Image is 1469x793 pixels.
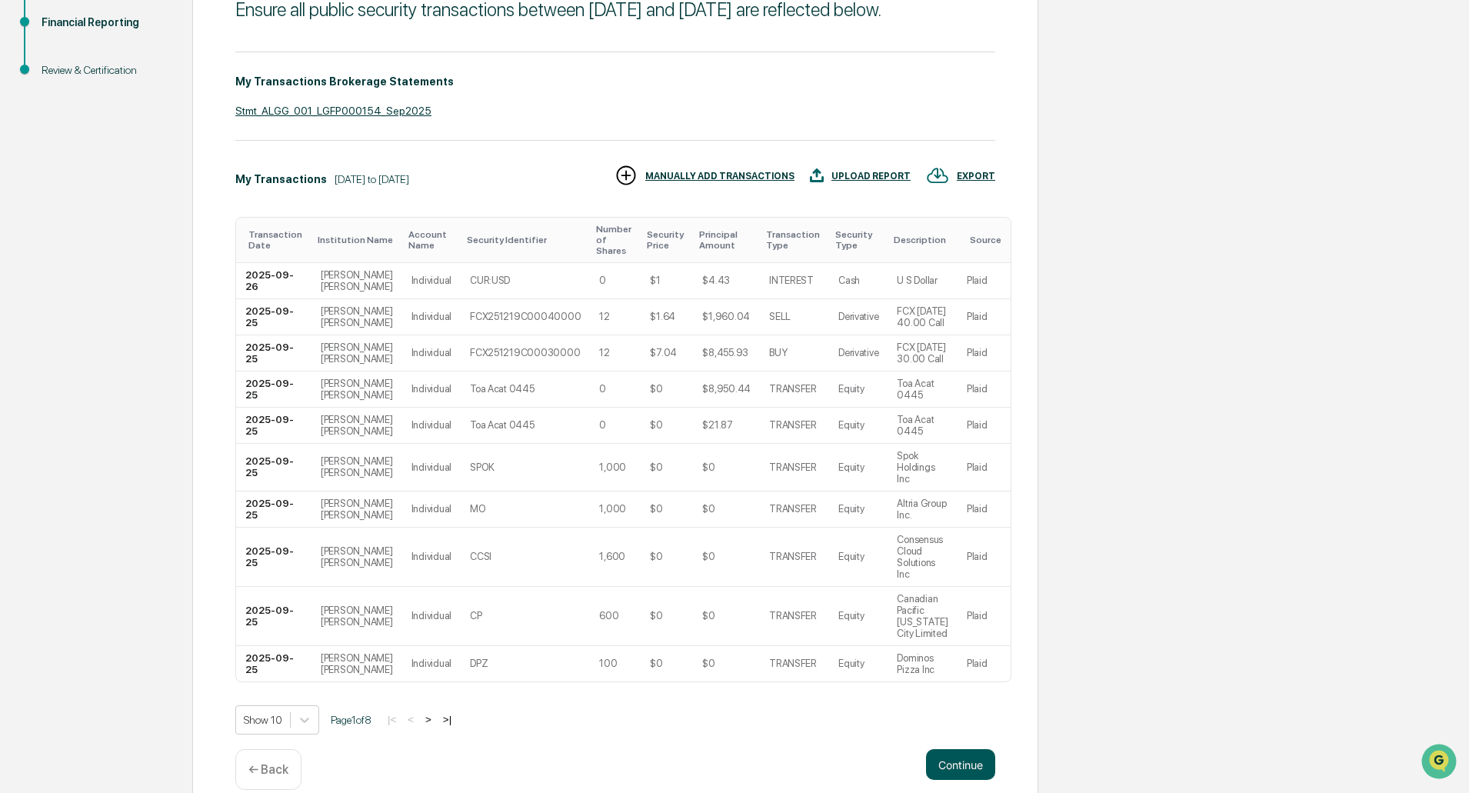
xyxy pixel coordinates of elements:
[766,229,823,251] div: Toggle SortBy
[650,503,662,515] div: $0
[897,378,948,401] div: Toa Acat 0445
[958,408,1011,444] td: Plaid
[15,118,43,145] img: 1746055101610-c473b297-6a78-478c-a979-82029cc54cd1
[650,551,662,562] div: $0
[402,444,461,491] td: Individual
[702,551,715,562] div: $0
[48,209,125,222] span: [PERSON_NAME]
[596,224,635,256] div: Toggle SortBy
[236,444,311,491] td: 2025-09-25
[470,383,535,395] div: Toa Acat 0445
[599,461,626,473] div: 1,000
[238,168,280,186] button: See all
[402,491,461,528] td: Individual
[599,383,606,395] div: 0
[15,195,40,219] img: Jack Rasmussen
[599,419,606,431] div: 0
[408,229,455,251] div: Toggle SortBy
[769,503,817,515] div: TRANSFER
[647,229,687,251] div: Toggle SortBy
[897,275,937,286] div: U S Dollar
[838,275,860,286] div: Cash
[108,339,186,352] a: Powered byPylon
[650,311,675,322] div: $1.64
[702,610,715,621] div: $0
[769,311,791,322] div: SELL
[15,275,28,287] div: 🖐️
[769,275,814,286] div: INTEREST
[470,461,495,473] div: SPOK
[615,164,638,187] img: MANUALLY ADD TRANSACTIONS
[769,347,787,358] div: BUY
[838,347,878,358] div: Derivative
[248,762,288,777] p: ← Back
[321,342,393,365] div: [PERSON_NAME] [PERSON_NAME]
[248,229,305,251] div: Toggle SortBy
[470,311,581,322] div: FCX251219C00040000
[769,383,817,395] div: TRANSFER
[702,658,715,669] div: $0
[599,610,618,621] div: 600
[769,419,817,431] div: TRANSFER
[438,713,456,726] button: >|
[321,455,393,478] div: [PERSON_NAME] [PERSON_NAME]
[599,311,609,322] div: 12
[261,122,280,141] button: Start new chat
[838,419,864,431] div: Equity
[702,275,730,286] div: $4.43
[236,335,311,372] td: 2025-09-25
[835,229,881,251] div: Toggle SortBy
[838,610,864,621] div: Equity
[702,419,732,431] div: $21.87
[769,610,817,621] div: TRANSFER
[702,347,748,358] div: $8,455.93
[650,347,677,358] div: $7.04
[32,118,60,145] img: 8933085812038_c878075ebb4cc5468115_72.jpg
[897,342,948,365] div: FCX [DATE] 30.00 Call
[702,311,750,322] div: $1,960.04
[926,749,995,780] button: Continue
[970,235,1004,245] div: Toggle SortBy
[15,304,28,316] div: 🔎
[235,173,327,185] div: My Transactions
[470,419,535,431] div: Toa Acat 0445
[838,551,864,562] div: Equity
[650,275,660,286] div: $1
[958,444,1011,491] td: Plaid
[599,347,609,358] div: 12
[321,545,393,568] div: [PERSON_NAME] [PERSON_NAME]
[402,587,461,646] td: Individual
[831,171,911,182] div: UPLOAD REPORT
[31,273,99,288] span: Preclearance
[9,296,103,324] a: 🔎Data Lookup
[321,652,393,675] div: [PERSON_NAME] [PERSON_NAME]
[838,461,864,473] div: Equity
[699,229,754,251] div: Toggle SortBy
[42,15,168,31] div: Financial Reporting
[15,32,280,57] p: How can we help?
[838,503,864,515] div: Equity
[236,491,311,528] td: 2025-09-25
[810,164,824,187] img: UPLOAD REPORT
[599,658,617,669] div: 100
[15,171,103,183] div: Past conversations
[236,372,311,408] td: 2025-09-25
[599,551,625,562] div: 1,600
[402,263,461,299] td: Individual
[470,610,481,621] div: CP
[470,503,485,515] div: MO
[467,235,584,245] div: Toggle SortBy
[69,133,212,145] div: We're available if you need us!
[321,378,393,401] div: [PERSON_NAME] [PERSON_NAME]
[235,75,454,88] div: My Transactions Brokerage Statements
[236,528,311,587] td: 2025-09-25
[958,299,1011,335] td: Plaid
[105,267,197,295] a: 🗄️Attestations
[470,658,488,669] div: DPZ
[769,461,817,473] div: TRANSFER
[897,450,948,485] div: Spok Holdings Inc
[926,164,949,187] img: EXPORT
[958,263,1011,299] td: Plaid
[958,587,1011,646] td: Plaid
